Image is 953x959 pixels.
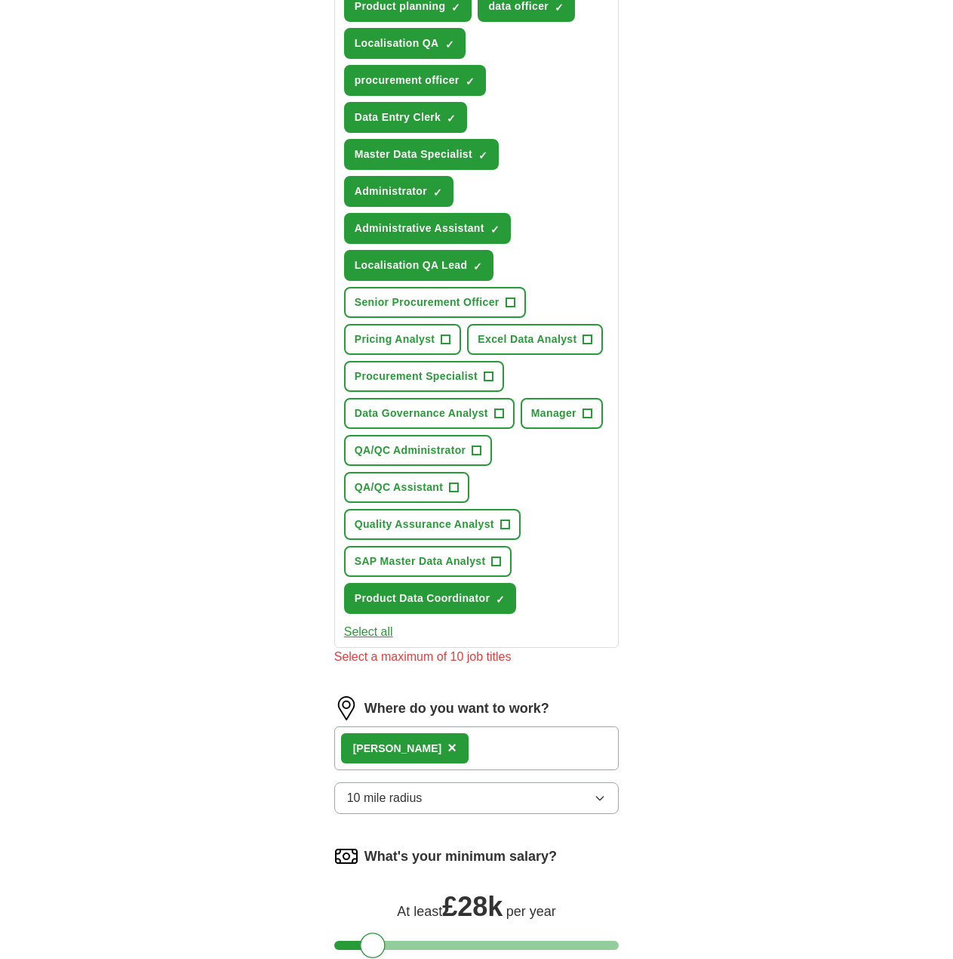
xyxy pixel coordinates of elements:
span: Procurement Specialist [355,368,478,384]
button: Procurement Specialist [344,361,504,392]
span: Administrator [355,183,427,199]
span: Localisation QA Lead [355,257,468,273]
span: ✓ [490,224,500,236]
button: Localisation QA✓ [344,28,466,59]
span: ✓ [478,150,487,162]
span: Localisation QA [355,35,439,51]
button: Quality Assurance Analyst [344,509,521,540]
button: Data Governance Analyst [344,398,515,429]
span: Quality Assurance Analyst [355,517,494,532]
button: Select all [344,623,393,641]
span: QA/QC Assistant [355,479,444,495]
button: QA/QC Assistant [344,472,470,503]
span: SAP Master Data Analyst [355,554,486,569]
span: Manager [531,405,576,421]
button: QA/QC Administrator [344,435,493,466]
button: SAP Master Data Analyst [344,546,512,577]
span: QA/QC Administrator [355,442,466,458]
button: procurement officer✓ [344,65,486,96]
span: ✓ [466,76,475,88]
button: Administrator✓ [344,176,453,207]
span: Data Governance Analyst [355,405,488,421]
span: per year [506,904,556,919]
button: Master Data Specialist✓ [344,139,499,170]
span: Pricing Analyst [355,331,435,347]
button: Administrative Assistant✓ [344,213,511,244]
button: Localisation QA Lead✓ [344,250,494,281]
span: Master Data Specialist [355,146,472,162]
span: Data Entry Clerk [355,109,441,125]
span: 10 mile radius [347,789,423,807]
span: ✓ [447,113,456,125]
button: × [447,737,457,760]
span: Senior Procurement Officer [355,294,500,310]
button: Manager [521,398,603,429]
span: At least [397,904,442,919]
button: Pricing Analyst [344,324,462,355]
span: ✓ [433,187,442,199]
button: 10 mile radius [334,782,619,814]
span: Excel Data Analyst [478,331,576,347]
span: procurement officer [355,72,460,88]
div: [PERSON_NAME] [353,741,441,757]
button: Data Entry Clerk✓ [344,102,468,133]
span: Product Data Coordinator [355,591,490,606]
img: location.png [334,696,358,720]
span: Administrative Assistant [355,220,484,236]
span: ✓ [496,594,505,606]
button: Senior Procurement Officer [344,287,526,318]
span: × [447,739,457,756]
span: £ 28k [442,891,503,922]
span: ✓ [555,2,564,14]
label: What's your minimum salary? [364,846,557,867]
div: Select a maximum of 10 job titles [334,648,619,666]
span: ✓ [445,39,454,51]
span: ✓ [451,2,460,14]
img: salary.png [334,844,358,868]
label: Where do you want to work? [364,698,549,719]
button: Product Data Coordinator✓ [344,583,517,614]
button: Excel Data Analyst [467,324,603,355]
span: ✓ [473,261,482,273]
